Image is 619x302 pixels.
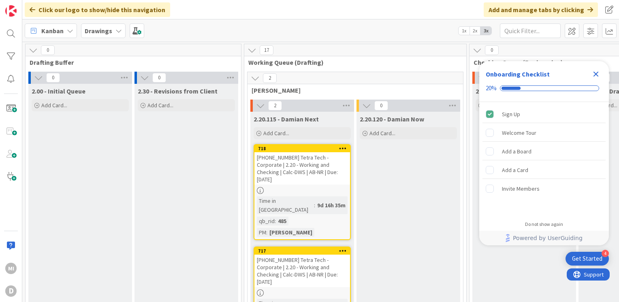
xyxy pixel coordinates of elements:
[257,196,314,214] div: Time in [GEOGRAPHIC_DATA]
[479,231,609,245] div: Footer
[482,161,606,179] div: Add a Card is incomplete.
[470,27,480,35] span: 2x
[30,58,231,66] span: Drafting Buffer
[480,27,491,35] span: 3x
[254,247,350,287] div: 717[PHONE_NUMBER] Tetra Tech - Corporate | 2.20 - Working and Checking | Calc-DWS | AB-NR | Due: ...
[482,124,606,142] div: Welcome Tour is incomplete.
[589,68,602,81] div: Close Checklist
[315,201,348,210] div: 9d 16h 35m
[482,105,606,123] div: Sign Up is complete.
[513,233,583,243] span: Powered by UserGuiding
[482,142,606,160] div: Add a Board is incomplete.
[525,221,563,228] div: Do not show again
[254,247,350,255] div: 717
[502,184,540,194] div: Invite Members
[485,45,499,55] span: 0
[32,87,85,95] span: 2.00 - Initial Queue
[41,45,55,55] span: 0
[572,255,602,263] div: Get Started
[479,102,609,216] div: Checklist items
[5,263,17,274] div: MI
[276,217,288,225] div: 485
[486,85,602,92] div: Checklist progress: 20%
[263,130,289,137] span: Add Card...
[500,23,561,38] input: Quick Filter...
[502,128,536,138] div: Welcome Tour
[254,255,350,287] div: [PHONE_NUMBER] Tetra Tech - Corporate | 2.20 - Working and Checking | Calc-DWS | AB-NR | Due: [DATE]
[482,180,606,198] div: Invite Members is incomplete.
[486,69,550,79] div: Onboarding Checklist
[369,130,395,137] span: Add Card...
[483,231,605,245] a: Powered by UserGuiding
[502,109,520,119] div: Sign Up
[459,27,470,35] span: 1x
[254,145,350,185] div: 718[PHONE_NUMBER] Tetra Tech - Corporate | 2.20 - Working and Checking | Calc-DWS | AB-NR | Due: ...
[41,26,64,36] span: Kanban
[17,1,37,11] span: Support
[260,45,273,55] span: 17
[502,147,531,156] div: Add a Board
[266,228,267,237] span: :
[268,101,282,111] span: 2
[484,2,598,17] div: Add and manage tabs by clicking
[275,217,276,225] span: :
[267,228,314,237] div: [PERSON_NAME]
[25,2,170,17] div: Click our logo to show/hide this navigation
[479,61,609,245] div: Checklist Container
[254,115,319,123] span: 2.20.115 - Damian Next
[360,115,424,123] span: 2.20.120 - Damian Now
[476,87,562,95] span: 2.20.305 - Drawing Check Next
[85,27,112,35] b: Drawings
[152,73,166,83] span: 0
[374,101,388,111] span: 0
[257,217,275,225] div: qb_rid
[257,228,266,237] div: PM
[258,146,350,151] div: 718
[138,87,218,95] span: 2.30 - Revisions from Client
[502,165,528,175] div: Add a Card
[314,201,315,210] span: :
[147,102,173,109] span: Add Card...
[263,73,277,83] span: 2
[566,252,609,266] div: Open Get Started checklist, remaining modules: 4
[46,73,60,83] span: 0
[254,145,350,152] div: 718
[258,248,350,254] div: 717
[602,250,609,257] div: 4
[252,86,453,94] span: Damien Queue
[248,58,456,66] span: Working Queue (Drafting)
[254,152,350,185] div: [PHONE_NUMBER] Tetra Tech - Corporate | 2.20 - Working and Checking | Calc-DWS | AB-NR | Due: [DATE]
[5,5,17,17] img: Visit kanbanzone.com
[486,85,497,92] div: 20%
[41,102,67,109] span: Add Card...
[5,285,17,297] div: D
